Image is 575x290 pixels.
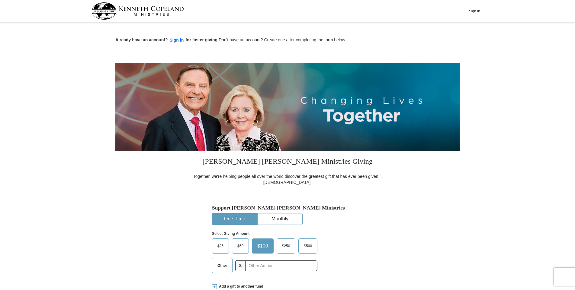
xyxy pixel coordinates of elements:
span: $100 [254,241,271,251]
img: kcm-header-logo.svg [92,2,184,20]
strong: Already have an account? for faster giving. [115,37,219,42]
h5: Support [PERSON_NAME] [PERSON_NAME] Ministries [212,205,363,211]
span: $50 [234,241,246,251]
p: Don't have an account? Create one after completing the form below. [115,37,460,44]
input: Other Amount [245,260,317,271]
span: $250 [279,241,293,251]
button: One-Time [212,213,257,225]
span: $ [235,260,246,271]
div: Together, we're helping people all over the world discover the greatest gift that has ever been g... [189,173,386,185]
h3: [PERSON_NAME] [PERSON_NAME] Ministries Giving [189,151,386,173]
span: Add a gift to another fund [217,284,263,289]
span: $25 [214,241,226,251]
button: Sign In [465,6,483,16]
button: Monthly [258,213,302,225]
button: Sign in [168,37,186,44]
span: Other [214,261,230,270]
strong: Select Giving Amount [212,232,249,236]
span: $500 [301,241,315,251]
